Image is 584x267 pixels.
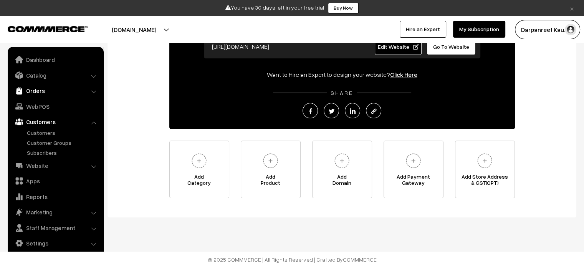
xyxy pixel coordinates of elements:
[10,159,101,172] a: Website
[85,20,183,39] button: [DOMAIN_NAME]
[375,39,422,55] a: Edit Website
[189,150,210,171] img: plus.svg
[169,70,515,79] div: Want to Hire an Expert to design your website?
[515,20,580,39] button: Darpanreet Kau…
[455,174,515,189] span: Add Store Address & GST(OPT)
[3,3,581,13] div: You have 30 days left in your free trial
[10,174,101,188] a: Apps
[390,71,417,78] a: Click Here
[10,221,101,235] a: Staff Management
[10,115,101,129] a: Customers
[25,149,101,157] a: Subscribers
[25,129,101,137] a: Customers
[10,53,101,66] a: Dashboard
[170,174,229,189] span: Add Category
[169,141,229,198] a: AddCategory
[403,150,424,171] img: plus.svg
[455,141,515,198] a: Add Store Address& GST(OPT)
[433,43,469,50] span: Go To Website
[312,141,372,198] a: AddDomain
[567,3,577,13] a: ×
[10,205,101,219] a: Marketing
[343,256,377,263] a: COMMMERCE
[241,174,300,189] span: Add Product
[8,26,88,32] img: COMMMERCE
[453,21,505,38] a: My Subscription
[260,150,281,171] img: plus.svg
[241,141,301,198] a: AddProduct
[331,150,352,171] img: plus.svg
[10,100,101,113] a: WebPOS
[8,24,75,33] a: COMMMERCE
[25,139,101,147] a: Customer Groups
[400,21,446,38] a: Hire an Expert
[327,90,357,96] span: SHARE
[10,190,101,204] a: Reports
[377,43,419,50] span: Edit Website
[384,141,443,198] a: Add PaymentGateway
[313,174,372,189] span: Add Domain
[328,3,359,13] a: Buy Now
[10,236,101,250] a: Settings
[384,174,443,189] span: Add Payment Gateway
[565,24,576,35] img: user
[427,39,476,55] a: Go To Website
[10,68,101,82] a: Catalog
[10,84,101,98] a: Orders
[474,150,495,171] img: plus.svg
